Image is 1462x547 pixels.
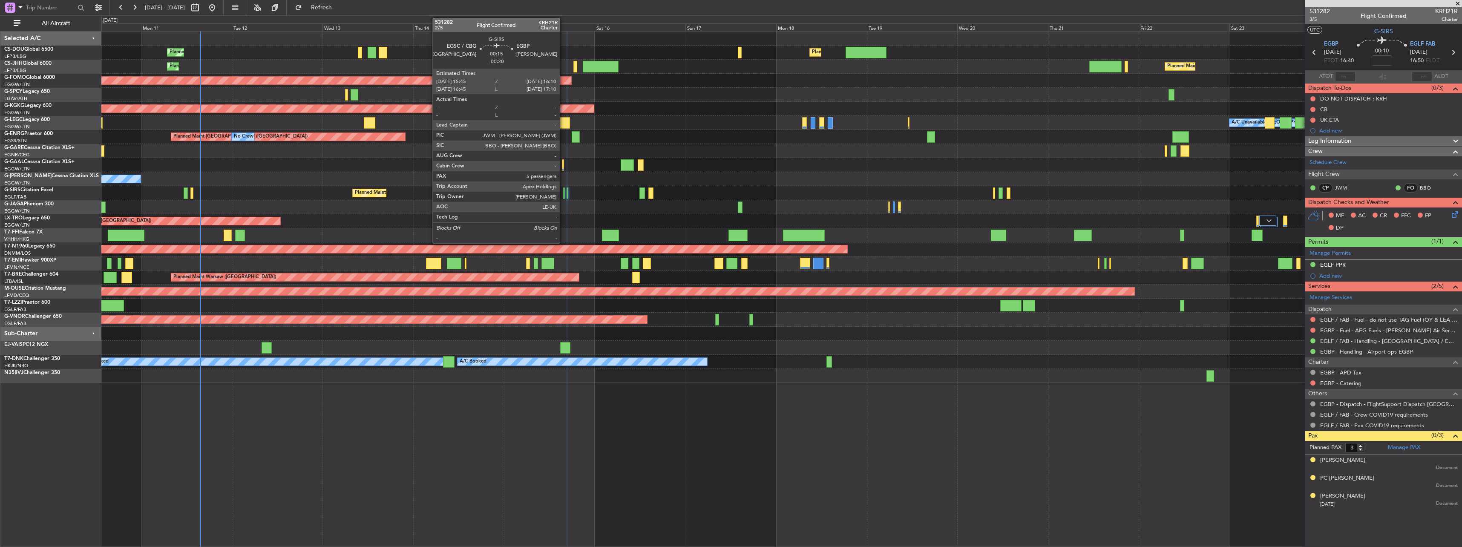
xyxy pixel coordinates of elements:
[4,356,23,361] span: T7-DNK
[4,152,30,158] a: EGNR/CEG
[4,131,53,136] a: G-ENRGPraetor 600
[4,81,30,88] a: EGGW/LTN
[4,370,23,375] span: N358VJ
[145,4,185,12] span: [DATE] - [DATE]
[1308,389,1327,399] span: Others
[1232,116,1370,129] div: A/C Unavailable [GEOGRAPHIC_DATA] ([GEOGRAPHIC_DATA])
[957,23,1048,31] div: Wed 20
[4,138,27,144] a: EGSS/STN
[4,230,19,235] span: T7-FFI
[1139,23,1229,31] div: Fri 22
[4,202,54,207] a: G-JAGAPhenom 300
[4,244,55,249] a: T7-N1960Legacy 650
[26,1,75,14] input: Trip Number
[103,17,118,24] div: [DATE]
[1266,219,1272,222] img: arrow-gray.svg
[1410,40,1435,49] span: EGLF FAB
[1336,224,1344,233] span: DP
[1404,183,1418,193] div: FO
[4,109,30,116] a: EGGW/LTN
[4,187,20,193] span: G-SIRS
[1425,212,1431,220] span: FP
[4,230,43,235] a: T7-FFIFalcon 7X
[1335,184,1354,192] a: JWM
[1309,158,1347,167] a: Schedule Crew
[4,194,26,200] a: EGLF/FAB
[1320,316,1458,323] a: EGLF / FAB - Fuel - do not use TAG Fuel (OY & LEA only) EGLF / FAB
[4,61,52,66] a: CS-JHHGlobal 6000
[1434,72,1448,81] span: ALDT
[4,306,26,313] a: EGLF/FAB
[1308,282,1330,291] span: Services
[4,61,23,66] span: CS-JHH
[1320,369,1361,376] a: EGBP - APD Tax
[4,300,50,305] a: T7-LZZIPraetor 600
[1319,127,1458,134] div: Add new
[1431,83,1444,92] span: (0/3)
[1435,7,1458,16] span: KRH21R
[4,286,25,291] span: M-OUSE
[1380,212,1387,220] span: CR
[4,216,50,221] a: LX-TROLegacy 650
[4,47,24,52] span: CS-DOU
[304,5,340,11] span: Refresh
[4,236,29,242] a: VHHH/HKG
[1324,40,1338,49] span: EGBP
[1308,136,1351,146] span: Leg Information
[1320,327,1458,334] a: EGBP - Fuel - AEG Fuels - [PERSON_NAME] Air Services EGBP
[1420,184,1439,192] a: BBO
[812,46,946,59] div: Planned Maint [GEOGRAPHIC_DATA] ([GEOGRAPHIC_DATA])
[4,258,21,263] span: T7-EMI
[4,314,25,319] span: G-VNOR
[1307,26,1322,34] button: UTC
[1388,443,1420,452] a: Manage PAX
[170,60,304,73] div: Planned Maint [GEOGRAPHIC_DATA] ([GEOGRAPHIC_DATA])
[1320,474,1374,483] div: PC [PERSON_NAME]
[4,272,22,277] span: T7-BRE
[4,250,31,256] a: DNMM/LOS
[1320,106,1327,113] div: CB
[460,355,486,368] div: A/C Booked
[4,180,30,186] a: EGGW/LTN
[1324,57,1338,65] span: ETOT
[4,286,66,291] a: M-OUSECitation Mustang
[4,117,50,122] a: G-LEGCLegacy 600
[1308,83,1351,93] span: Dispatch To-Dos
[1308,357,1329,367] span: Charter
[4,342,48,347] a: EJ-VAISPC12 NGX
[1309,294,1352,302] a: Manage Services
[4,370,60,375] a: N358VJChallenger 350
[4,292,29,299] a: LFMD/CEQ
[685,23,776,31] div: Sun 17
[1374,27,1393,36] span: G-SIRS
[1308,431,1318,441] span: Pax
[1320,501,1335,507] span: [DATE]
[1431,282,1444,291] span: (2/5)
[4,145,24,150] span: G-GARE
[1361,12,1407,20] div: Flight Confirmed
[1324,48,1341,57] span: [DATE]
[1320,400,1458,408] a: EGBP - Dispatch - FlightSupport Dispatch [GEOGRAPHIC_DATA]
[1436,464,1458,472] span: Document
[4,208,30,214] a: EGGW/LTN
[1309,7,1330,16] span: 531282
[4,53,26,60] a: LFPB/LBG
[1320,456,1365,465] div: [PERSON_NAME]
[4,272,58,277] a: T7-BREChallenger 604
[1336,212,1344,220] span: MF
[4,67,26,74] a: LFPB/LBG
[4,342,23,347] span: EJ-VAIS
[22,20,90,26] span: All Aircraft
[1410,48,1427,57] span: [DATE]
[1320,411,1428,418] a: EGLF / FAB - Crew COVID19 requirements
[1410,57,1424,65] span: 16:50
[1319,72,1333,81] span: ATOT
[4,145,75,150] a: G-GARECessna Citation XLS+
[170,46,304,59] div: Planned Maint [GEOGRAPHIC_DATA] ([GEOGRAPHIC_DATA])
[1401,212,1411,220] span: FFC
[504,23,595,31] div: Fri 15
[1435,16,1458,23] span: Charter
[1431,431,1444,440] span: (0/3)
[1340,57,1354,65] span: 16:40
[4,320,26,327] a: EGLF/FAB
